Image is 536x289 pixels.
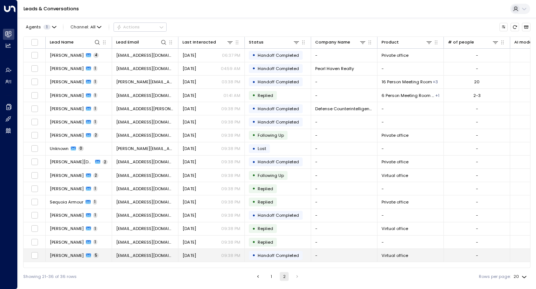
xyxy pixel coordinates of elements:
[182,79,196,85] span: Aug 22, 2025
[258,132,284,138] span: Following Up
[514,272,528,281] div: 20
[221,146,240,152] p: 09:38 PM
[50,93,84,98] span: Cheri Childress
[252,104,255,114] div: •
[182,39,233,46] div: Last Interacted
[102,160,108,165] span: 2
[31,172,38,179] span: Toggle select row
[476,52,478,58] div: -
[116,93,174,98] span: kwesichlidress@gmail.com
[182,186,196,192] span: Aug 21, 2025
[114,22,167,31] button: Actions
[24,6,79,12] a: Leads & Conversations
[50,39,74,46] div: Lead Name
[476,239,478,245] div: -
[182,66,196,72] span: Aug 23, 2025
[253,272,302,281] nav: pagination navigation
[473,93,481,98] div: 2-3
[311,115,377,128] td: -
[258,52,299,58] span: Handoff Completed
[182,146,196,152] span: Aug 21, 2025
[258,226,273,231] span: Replied
[252,144,255,154] div: •
[182,132,196,138] span: Aug 21, 2025
[500,23,508,31] button: Customize
[116,146,174,152] span: chavez.angelica31095@gmail.com
[448,39,499,46] div: # of people
[31,145,38,152] span: Toggle select row
[93,186,97,191] span: 1
[258,66,299,72] span: Handoff Completed
[223,93,240,98] p: 01:41 AM
[258,106,299,112] span: Handoff Completed
[116,253,174,258] span: rollaw@cdsearch.com
[31,39,38,46] span: Toggle select all
[311,209,377,222] td: -
[382,173,408,178] span: Virtual office
[476,226,478,231] div: -
[221,239,240,245] p: 09:38 PM
[222,79,240,85] p: 03:38 PM
[31,158,38,166] span: Toggle select row
[93,79,97,84] span: 1
[311,49,377,62] td: -
[182,39,216,46] div: Last Interacted
[377,62,444,75] td: -
[31,198,38,206] span: Toggle select row
[252,224,255,234] div: •
[382,39,432,46] div: Product
[252,130,255,140] div: •
[479,274,511,280] label: Rows per page:
[311,182,377,195] td: -
[31,105,38,112] span: Toggle select row
[90,25,95,29] span: All
[50,199,83,205] span: Sequoia Armour
[221,132,240,138] p: 09:38 PM
[31,212,38,219] span: Toggle select row
[311,222,377,235] td: -
[476,119,478,125] div: -
[50,212,84,218] span: Jose Garcia
[114,22,167,31] div: Button group with a nested menu
[258,159,299,165] span: Handoff Completed
[182,199,196,205] span: Aug 21, 2025
[476,146,478,152] div: -
[50,159,93,165] span: Vu Chau
[116,159,174,165] span: wehelptaxrelief@gmail.com
[252,237,255,247] div: •
[116,212,174,218] span: josegarcia@txecleaning.com
[31,118,38,126] span: Toggle select row
[116,39,167,46] div: Lead Email
[221,212,240,218] p: 09:38 PM
[93,199,97,205] span: 1
[50,132,84,138] span: Hector Vidal
[116,79,174,85] span: claudia.caicedo@hellmann.com
[93,226,97,231] span: 1
[182,173,196,178] span: Aug 21, 2025
[221,119,240,125] p: 09:38 PM
[249,39,264,46] div: Status
[249,39,300,46] div: Status
[311,249,377,262] td: -
[252,197,255,207] div: •
[116,199,174,205] span: sequoiamour98@gmail.com
[221,173,240,178] p: 09:38 PM
[182,106,196,112] span: Aug 21, 2025
[221,159,240,165] p: 09:38 PM
[280,272,289,281] button: page 2
[31,65,38,72] span: Toggle select row
[252,90,255,100] div: •
[182,93,196,98] span: Aug 22, 2025
[50,66,84,72] span: Patrick Ssedu
[476,199,478,205] div: -
[252,50,255,60] div: •
[50,253,84,258] span: Rolla Weed
[311,156,377,168] td: -
[382,199,408,205] span: Private office
[221,199,240,205] p: 09:38 PM
[93,93,97,98] span: 1
[93,53,99,58] span: 4
[43,25,51,29] span: 1
[311,76,377,88] td: -
[116,39,139,46] div: Lead Email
